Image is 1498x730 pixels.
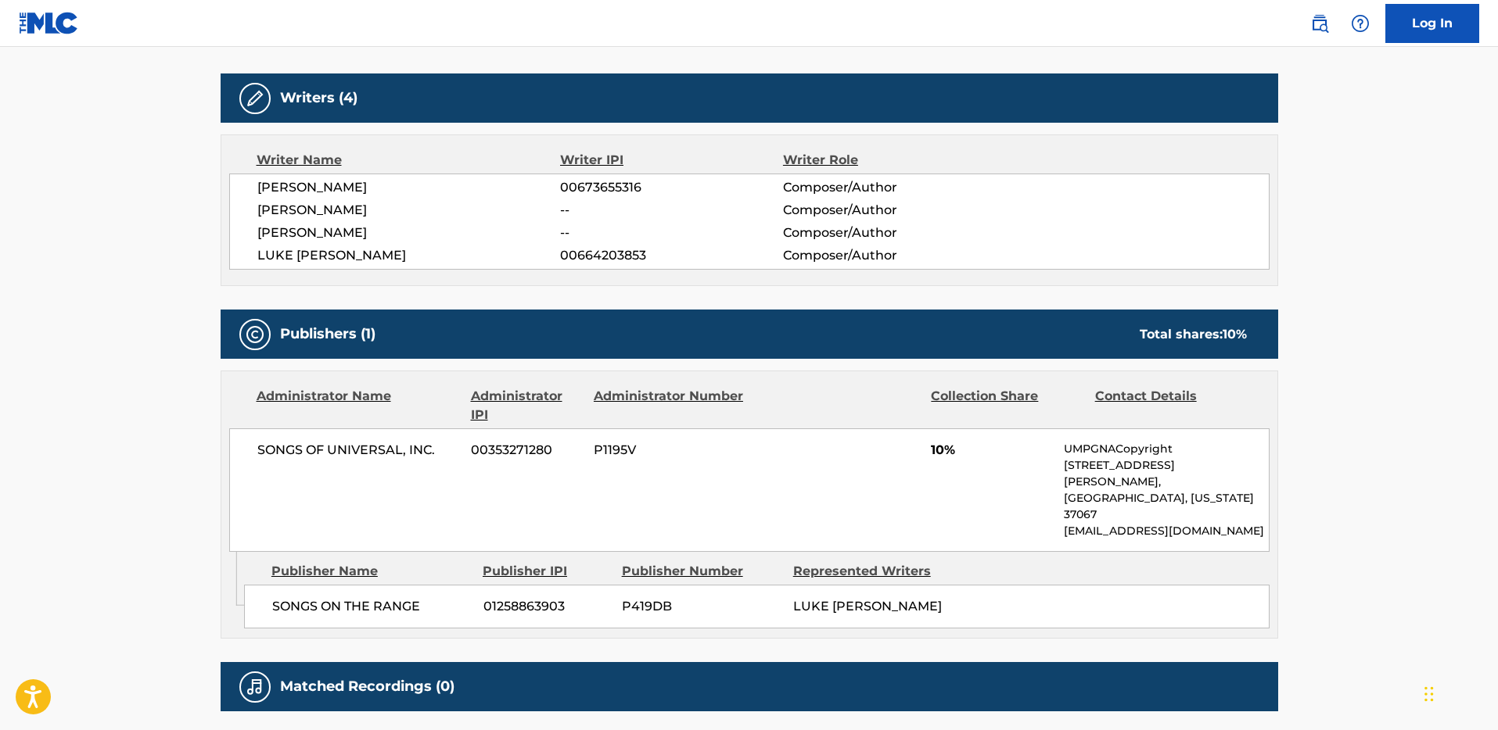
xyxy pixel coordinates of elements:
[471,441,582,460] span: 00353271280
[793,599,942,614] span: LUKE [PERSON_NAME]
[1064,523,1268,539] p: [EMAIL_ADDRESS][DOMAIN_NAME]
[246,678,264,696] img: Matched Recordings
[1304,8,1335,39] a: Public Search
[783,151,986,170] div: Writer Role
[19,12,79,34] img: MLC Logo
[257,201,561,220] span: [PERSON_NAME]
[1385,4,1479,43] a: Log In
[1420,655,1498,730] iframe: Chat Widget
[560,151,783,170] div: Writer IPI
[271,562,471,581] div: Publisher Name
[783,178,986,197] span: Composer/Author
[246,89,264,108] img: Writers
[471,387,582,424] div: Administrator IPI
[246,325,264,344] img: Publishers
[257,441,460,460] span: SONGS OF UNIVERSAL, INC.
[1345,8,1376,39] div: Help
[1064,441,1268,457] p: UMPGNACopyright
[783,201,986,220] span: Composer/Author
[483,562,610,581] div: Publisher IPI
[1310,14,1329,33] img: search
[622,597,781,616] span: P419DB
[931,387,1083,424] div: Collection Share
[280,89,357,107] h5: Writers (4)
[280,325,375,343] h5: Publishers (1)
[280,678,454,696] h5: Matched Recordings (0)
[1064,457,1268,490] p: [STREET_ADDRESS][PERSON_NAME],
[1424,671,1434,717] div: Drag
[622,562,781,581] div: Publisher Number
[594,387,745,424] div: Administrator Number
[560,224,782,242] span: --
[257,178,561,197] span: [PERSON_NAME]
[1140,325,1247,344] div: Total shares:
[560,246,782,265] span: 00664203853
[257,387,459,424] div: Administrator Name
[560,201,782,220] span: --
[1064,490,1268,523] p: [GEOGRAPHIC_DATA], [US_STATE] 37067
[483,597,610,616] span: 01258863903
[272,597,472,616] span: SONGS ON THE RANGE
[793,562,953,581] div: Represented Writers
[257,246,561,265] span: LUKE [PERSON_NAME]
[783,224,986,242] span: Composer/Author
[783,246,986,265] span: Composer/Author
[931,441,1052,460] span: 10%
[1351,14,1370,33] img: help
[560,178,782,197] span: 00673655316
[257,224,561,242] span: [PERSON_NAME]
[257,151,561,170] div: Writer Name
[1095,387,1247,424] div: Contact Details
[1223,327,1247,342] span: 10 %
[594,441,745,460] span: P1195V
